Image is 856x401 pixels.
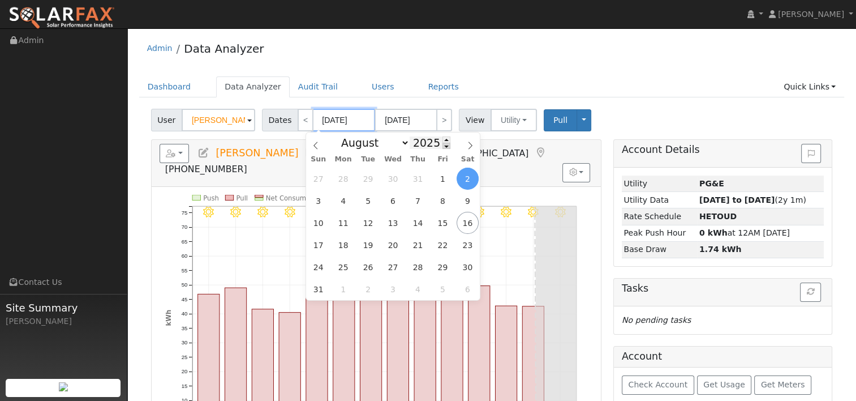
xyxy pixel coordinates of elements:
[457,190,479,212] span: August 9, 2025
[181,253,187,259] text: 60
[407,190,429,212] span: August 7, 2025
[628,380,687,389] span: Check Account
[432,234,454,256] span: August 22, 2025
[459,109,491,131] span: View
[457,234,479,256] span: August 23, 2025
[622,208,697,225] td: Rate Schedule
[622,225,697,241] td: Peak Push Hour
[528,207,539,217] i: 8/14 - Clear
[332,168,354,190] span: July 28, 2025
[181,382,187,389] text: 15
[181,238,187,245] text: 65
[699,212,737,221] strong: H
[307,256,329,278] span: August 24, 2025
[356,156,381,163] span: Tue
[357,278,379,300] span: September 2, 2025
[407,168,429,190] span: July 31, 2025
[307,168,329,190] span: July 27, 2025
[357,168,379,190] span: July 29, 2025
[697,225,824,241] td: at 12AM [DATE]
[407,256,429,278] span: August 28, 2025
[357,256,379,278] span: August 26, 2025
[184,42,264,56] a: Data Analyzer
[410,136,450,149] input: Year
[332,256,354,278] span: August 25, 2025
[307,278,329,300] span: August 31, 2025
[432,212,454,234] span: August 15, 2025
[216,147,298,159] span: [PERSON_NAME]
[431,156,455,163] span: Fri
[332,278,354,300] span: September 1, 2025
[181,339,187,345] text: 30
[534,147,547,159] a: Map
[181,224,187,230] text: 70
[457,212,479,234] span: August 16, 2025
[181,353,187,360] text: 25
[778,10,844,19] span: [PERSON_NAME]
[165,164,247,174] span: [PHONE_NUMBER]
[307,212,329,234] span: August 10, 2025
[622,144,824,156] h5: Account Details
[298,109,313,131] a: <
[230,207,241,217] i: 8/03 - Clear
[457,278,479,300] span: September 6, 2025
[622,241,697,258] td: Base Draw
[754,376,811,395] button: Get Meters
[151,109,182,131] span: User
[622,376,694,395] button: Check Account
[363,76,403,97] a: Users
[775,76,844,97] a: Quick Links
[622,315,691,325] i: No pending tasks
[59,382,68,391] img: retrieve
[407,234,429,256] span: August 21, 2025
[800,283,821,302] button: Refresh
[181,210,187,216] text: 75
[307,234,329,256] span: August 17, 2025
[6,315,121,327] div: [PERSON_NAME]
[284,207,295,217] i: 8/05 - Clear
[436,109,452,131] a: >
[432,190,454,212] span: August 8, 2025
[432,256,454,278] span: August 29, 2025
[182,109,255,131] input: Select a User
[501,207,511,217] i: 8/13 - Clear
[622,283,824,295] h5: Tasks
[703,380,745,389] span: Get Usage
[306,156,331,163] span: Sun
[357,190,379,212] span: August 5, 2025
[357,212,379,234] span: August 12, 2025
[407,212,429,234] span: August 14, 2025
[382,256,404,278] span: August 27, 2025
[181,310,187,317] text: 40
[382,168,404,190] span: July 30, 2025
[699,195,775,204] strong: [DATE] to [DATE]
[181,296,187,302] text: 45
[335,136,410,150] select: Month
[697,376,752,395] button: Get Usage
[332,212,354,234] span: August 11, 2025
[544,109,577,131] button: Pull
[181,267,187,274] text: 55
[801,144,821,163] button: Issue History
[382,212,404,234] span: August 13, 2025
[181,325,187,331] text: 35
[236,194,248,202] text: Pull
[332,190,354,212] span: August 4, 2025
[332,234,354,256] span: August 18, 2025
[382,278,404,300] span: September 3, 2025
[257,207,268,217] i: 8/04 - Clear
[262,109,298,131] span: Dates
[761,380,805,389] span: Get Meters
[455,156,480,163] span: Sat
[203,207,214,217] i: 8/02 - Clear
[139,76,200,97] a: Dashboard
[553,116,567,125] span: Pull
[147,44,173,53] a: Admin
[381,156,406,163] span: Wed
[699,179,724,188] strong: ID: 17163276, authorized: 08/11/25
[699,245,742,254] strong: 1.74 kWh
[331,156,356,163] span: Mon
[474,207,484,217] i: 8/12 - Clear
[491,109,537,131] button: Utility
[216,76,290,97] a: Data Analyzer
